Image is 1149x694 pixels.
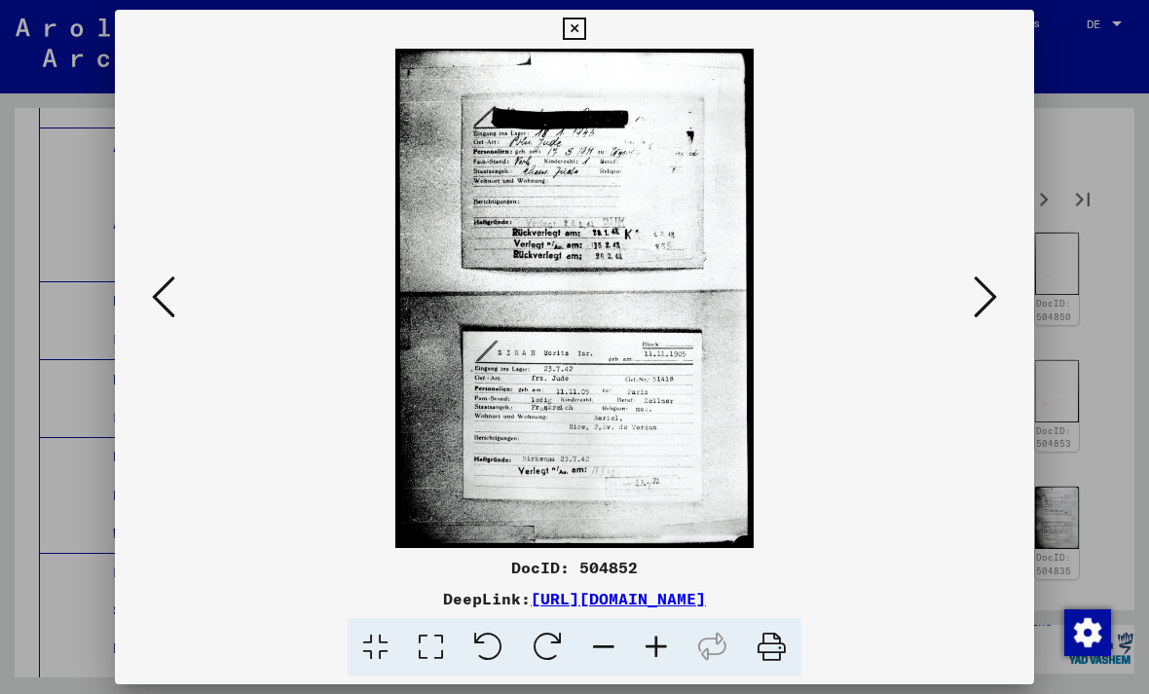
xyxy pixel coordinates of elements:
img: Zustimmung ändern [1064,609,1111,656]
div: DeepLink: [115,587,1034,610]
div: DocID: 504852 [115,556,1034,579]
div: Zustimmung ändern [1063,608,1110,655]
a: [URL][DOMAIN_NAME] [531,589,706,608]
img: 001.jpg [181,49,968,548]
